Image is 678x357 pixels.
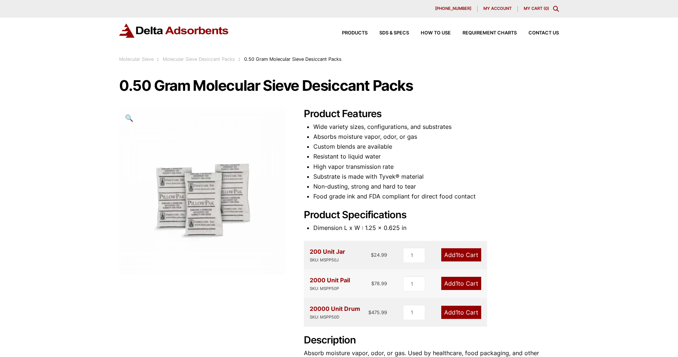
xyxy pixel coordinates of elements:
[125,114,133,122] span: 🔍
[310,247,345,264] div: 200 Unit Jar
[310,314,360,321] div: SKU: MSPP50D
[310,304,360,321] div: 20000 Unit Drum
[313,223,559,233] li: Dimension L x W : 1.25 x 0.625 in
[304,108,559,120] h2: Product Features
[313,152,559,161] li: Resistant to liquid water
[463,31,517,36] span: Requirement Charts
[310,285,350,292] div: SKU: MSPP50P
[524,6,549,11] a: My Cart (0)
[119,23,229,38] img: Delta Adsorbents
[313,132,559,142] li: Absorbs moisture vapor, odor, or gas
[553,6,559,12] div: Toggle Modal Content
[478,6,518,12] a: My account
[451,31,517,36] a: Requirement Charts
[371,252,387,258] bdi: 24.99
[304,334,559,346] h2: Description
[435,7,471,11] span: [PHONE_NUMBER]
[239,56,240,62] span: :
[441,248,481,261] a: Add1to Cart
[313,191,559,201] li: Food grade ink and FDA compliant for direct food contact
[313,142,559,152] li: Custom blends are available
[371,252,374,258] span: $
[429,6,478,12] a: [PHONE_NUMBER]
[313,172,559,182] li: Substrate is made with Tyvek® material
[313,182,559,191] li: Non-dusting, strong and hard to tear
[421,31,451,36] span: How to Use
[330,31,368,36] a: Products
[545,6,548,11] span: 0
[119,78,559,93] h1: 0.50 Gram Molecular Sieve Desiccant Packs
[342,31,368,36] span: Products
[456,251,458,259] span: 1
[368,309,371,315] span: $
[368,31,409,36] a: SDS & SPECS
[441,306,481,319] a: Add1to Cart
[310,257,345,264] div: SKU: MSPP50J
[371,280,387,286] bdi: 78.99
[368,309,387,315] bdi: 475.99
[371,280,374,286] span: $
[304,209,559,221] h2: Product Specifications
[244,56,342,62] span: 0.50 Gram Molecular Sieve Desiccant Packs
[313,162,559,172] li: High vapor transmission rate
[456,280,458,287] span: 1
[528,31,559,36] span: Contact Us
[119,108,139,128] a: View full-screen image gallery
[157,56,159,62] span: :
[163,56,235,62] a: Molecular Sieve Desiccant Packs
[119,56,154,62] a: Molecular Sieve
[456,309,458,316] span: 1
[379,31,409,36] span: SDS & SPECS
[483,7,512,11] span: My account
[517,31,559,36] a: Contact Us
[409,31,451,36] a: How to Use
[310,275,350,292] div: 2000 Unit Pail
[313,122,559,132] li: Wide variety sizes, configurations, and substrates
[441,277,481,290] a: Add1to Cart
